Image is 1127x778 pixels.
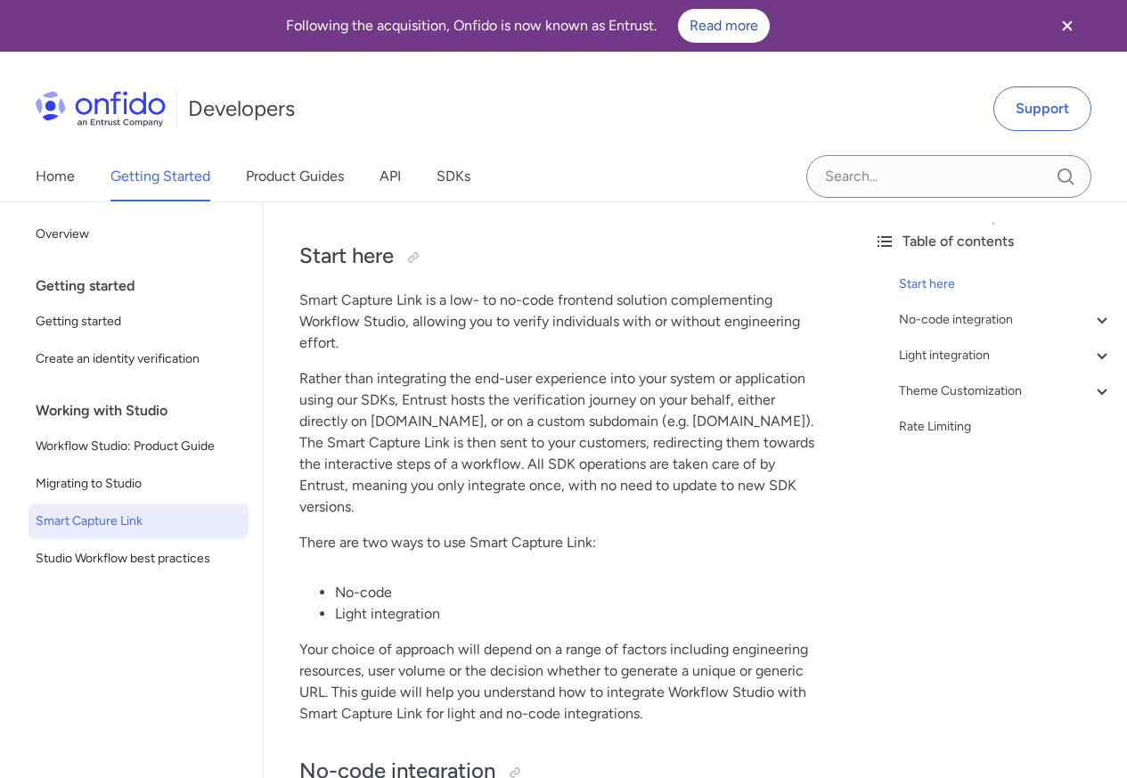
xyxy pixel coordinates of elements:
[299,242,824,272] h2: Start here
[29,341,249,377] a: Create an identity verification
[335,603,824,625] li: Light integration
[36,91,166,127] img: Onfido Logo
[899,416,1113,438] a: Rate Limiting
[29,504,249,539] a: Smart Capture Link
[899,345,1113,366] a: Light integration
[899,381,1113,402] a: Theme Customization
[299,639,824,725] p: Your choice of approach will depend on a range of factors including engineering resources, user v...
[299,532,824,553] p: There are two ways to use Smart Capture Link:
[29,466,249,502] a: Migrating to Studio
[188,94,295,123] h1: Developers
[36,473,241,495] span: Migrating to Studio
[874,231,1113,252] div: Table of contents
[36,224,241,245] span: Overview
[29,429,249,464] a: Workflow Studio: Product Guide
[993,86,1091,131] a: Support
[29,217,249,252] a: Overview
[36,311,241,332] span: Getting started
[1057,15,1078,37] svg: Close banner
[299,368,824,518] p: Rather than integrating the end-user experience into your system or application using our SDKs, E...
[36,152,75,201] a: Home
[21,9,1034,43] div: Following the acquisition, Onfido is now known as Entrust.
[899,274,1113,295] a: Start here
[36,348,241,370] span: Create an identity verification
[437,152,470,201] a: SDKs
[299,290,824,354] p: Smart Capture Link is a low- to no-code frontend solution complementing Workflow Studio, allowing...
[806,155,1091,198] input: Onfido search input field
[110,152,210,201] a: Getting Started
[36,393,256,429] div: Working with Studio
[1034,4,1100,48] button: Close banner
[246,152,344,201] a: Product Guides
[29,304,249,340] a: Getting started
[899,309,1113,331] a: No-code integration
[36,511,241,532] span: Smart Capture Link
[36,268,256,304] div: Getting started
[335,582,824,603] li: No-code
[36,436,241,457] span: Workflow Studio: Product Guide
[29,541,249,577] a: Studio Workflow best practices
[380,152,401,201] a: API
[36,548,241,569] span: Studio Workflow best practices
[678,9,770,43] a: Read more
